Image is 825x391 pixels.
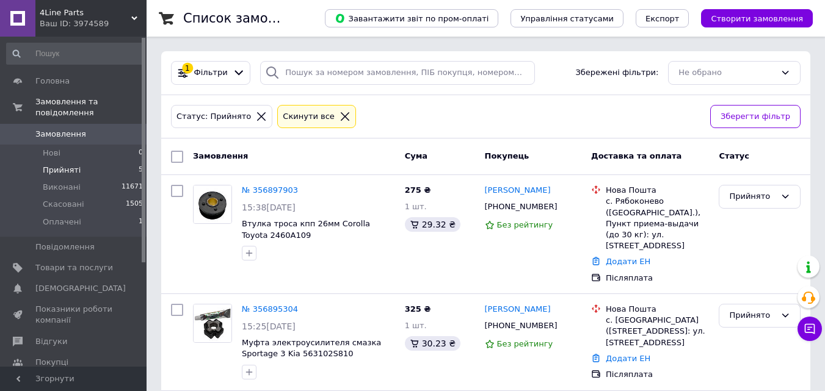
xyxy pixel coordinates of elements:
[35,336,67,347] span: Відгуки
[485,185,551,196] a: [PERSON_NAME]
[35,283,126,294] span: [DEMOGRAPHIC_DATA]
[43,217,81,228] span: Оплачені
[497,339,553,348] span: Без рейтингу
[242,203,296,212] span: 15:38[DATE]
[182,63,193,74] div: 1
[485,304,551,315] a: [PERSON_NAME]
[193,304,232,343] a: Фото товару
[242,219,370,240] a: Втулка троса кпп 26мм Corolla Toyota 2460A109
[520,14,614,23] span: Управління статусами
[35,96,147,118] span: Замовлення та повідомлення
[405,217,460,232] div: 29.32 ₴
[606,257,650,266] a: Додати ЕН
[193,185,232,224] a: Фото товару
[126,199,143,210] span: 1505
[721,110,790,123] span: Зберегти фільтр
[591,151,681,160] span: Доставка та оплата
[678,66,776,79] div: Не обрано
[645,14,680,23] span: Експорт
[194,185,231,223] img: Фото товару
[636,9,689,27] button: Експорт
[497,220,553,229] span: Без рейтингу
[260,61,534,85] input: Пошук за номером замовлення, ПІБ покупця, номером телефону, Email, номером накладної
[43,165,81,176] span: Прийняті
[405,185,431,195] span: 275 ₴
[711,14,803,23] span: Створити замовлення
[335,13,489,24] span: Завантажити звіт по пром-оплаті
[43,199,84,210] span: Скасовані
[405,336,460,351] div: 30.23 ₴
[485,151,529,160] span: Покупець
[511,9,623,27] button: Управління статусами
[575,67,658,79] span: Збережені фільтри:
[139,165,143,176] span: 5
[35,76,70,87] span: Головна
[6,43,144,65] input: Пошук
[405,304,431,314] span: 325 ₴
[482,199,560,215] div: [PHONE_NUMBER]
[405,202,427,211] span: 1 шт.
[606,185,709,196] div: Нова Пошта
[139,148,143,159] span: 0
[35,357,68,368] span: Покупці
[35,304,113,326] span: Показники роботи компанії
[242,185,298,195] a: № 356897903
[606,273,709,284] div: Післяплата
[710,105,801,129] button: Зберегти фільтр
[242,304,298,314] a: № 356895304
[183,11,307,26] h1: Список замовлень
[40,7,131,18] span: 4Line Parts
[689,13,813,23] a: Створити замовлення
[606,354,650,363] a: Додати ЕН
[194,304,231,342] img: Фото товару
[729,190,776,203] div: Прийнято
[242,321,296,331] span: 15:25[DATE]
[35,262,113,273] span: Товари та послуги
[606,369,709,380] div: Післяплата
[606,304,709,315] div: Нова Пошта
[43,182,81,193] span: Виконані
[194,67,228,79] span: Фільтри
[729,309,776,322] div: Прийнято
[405,321,427,330] span: 1 шт.
[701,9,813,27] button: Створити замовлення
[242,338,381,370] a: Муфта электроусилителя смазка Sportage 3 Kia 563102S810 563251W000FFF YSBB091105FFF
[122,182,143,193] span: 11671
[174,110,253,123] div: Статус: Прийнято
[193,151,248,160] span: Замовлення
[482,318,560,334] div: [PHONE_NUMBER]
[139,217,143,228] span: 1
[43,148,60,159] span: Нові
[405,151,427,160] span: Cума
[325,9,498,27] button: Завантажити звіт по пром-оплаті
[719,151,749,160] span: Статус
[280,110,337,123] div: Cкинути все
[35,129,86,140] span: Замовлення
[35,242,95,253] span: Повідомлення
[40,18,147,29] div: Ваш ID: 3974589
[606,196,709,251] div: с. Рябоконево ([GEOGRAPHIC_DATA].), Пункт приема-выдачи (до 30 кг): ул. [STREET_ADDRESS]
[606,315,709,348] div: с. [GEOGRAPHIC_DATA] ([STREET_ADDRESS]: ул. [STREET_ADDRESS]
[798,317,822,341] button: Чат з покупцем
